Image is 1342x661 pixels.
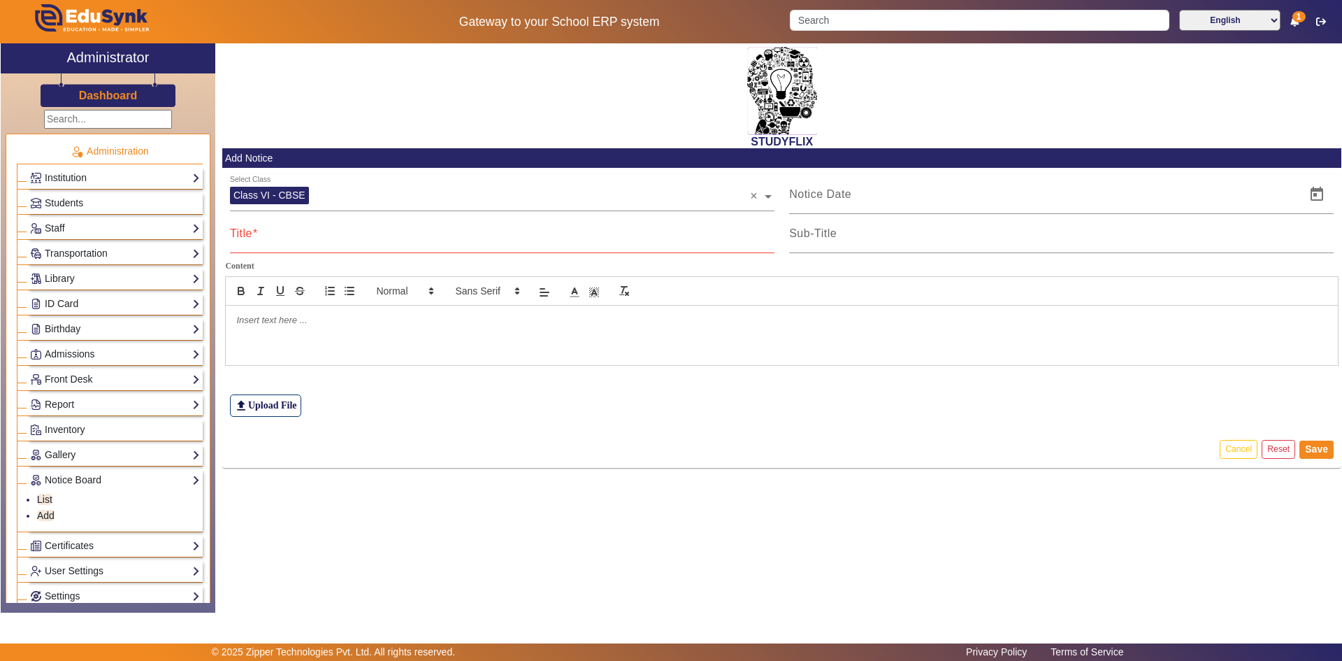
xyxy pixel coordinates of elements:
input: Search... [44,110,172,129]
p: © 2025 Zipper Technologies Pvt. Ltd. All rights reserved. [212,645,456,660]
span: 1 [1292,11,1306,22]
a: Add [37,510,55,521]
h3: Dashboard [79,89,138,102]
button: Save [1299,441,1334,459]
img: 2da83ddf-6089-4dce-a9e2-416746467bdd [747,47,817,135]
h5: Gateway to your School ERP system [343,15,775,29]
button: list: ordered [320,283,340,299]
div: Select Class [230,174,270,185]
button: clean [614,283,634,299]
a: Inventory [30,422,200,438]
a: List [37,494,52,505]
input: Search [790,10,1169,31]
input: Sub-Title [789,231,1334,248]
button: bold [231,283,251,299]
button: italic [251,283,270,299]
span: Students [45,197,83,208]
img: Students.png [31,198,41,208]
button: Open calendar [1300,178,1334,211]
mat-label: Title [230,227,252,239]
label: Upload File [230,395,301,417]
h2: STUDYFLIX [222,135,1341,148]
a: Terms of Service [1044,643,1130,661]
img: Administration.png [71,145,83,158]
h2: Administrator [67,49,150,66]
a: Privacy Policy [959,643,1034,661]
input: Notice Date [789,186,1297,203]
span: Inventory [45,424,85,435]
mat-icon: file_upload [234,399,248,413]
button: underline [270,283,290,299]
button: Reset [1262,440,1295,459]
button: Cancel [1220,440,1257,459]
img: Inventory.png [31,425,41,435]
input: Title [230,231,774,248]
p: Administration [17,144,203,159]
a: Dashboard [78,88,138,103]
span: Clear all [750,182,762,204]
a: Administrator [1,43,215,73]
button: strike [290,283,310,299]
label: Content [225,260,1339,272]
a: Students [30,195,200,211]
div: Class VI - CBSE [230,187,309,204]
mat-label: Sub-Title [789,227,837,239]
button: list: bullet [340,283,359,299]
mat-card-header: Add Notice [222,148,1341,168]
